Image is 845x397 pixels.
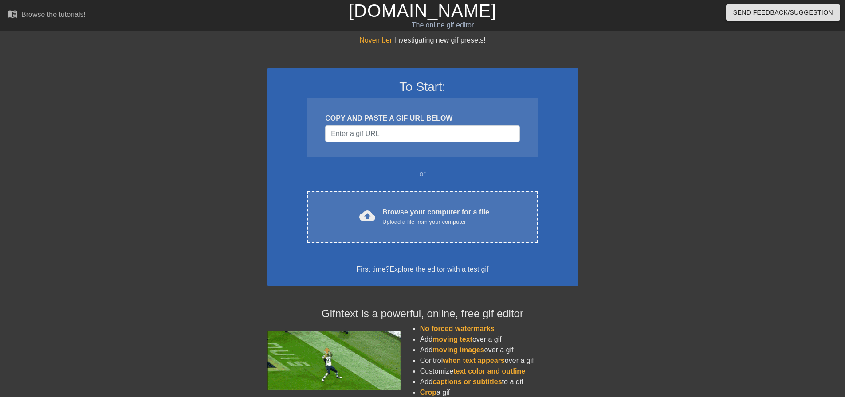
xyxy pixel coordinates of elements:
a: Browse the tutorials! [7,8,86,22]
span: Send Feedback/Suggestion [733,7,833,18]
button: Send Feedback/Suggestion [726,4,840,21]
h3: To Start: [279,79,566,94]
span: moving text [432,335,472,343]
span: when text appears [443,357,505,364]
span: text color and outline [453,367,525,375]
div: Browse your computer for a file [382,207,489,226]
span: cloud_upload [359,208,375,224]
li: Add over a gif [420,334,578,345]
div: First time? [279,264,566,275]
li: Control over a gif [420,355,578,366]
li: Add over a gif [420,345,578,355]
div: Browse the tutorials! [21,11,86,18]
div: COPY AND PASTE A GIF URL BELOW [325,113,519,124]
h4: Gifntext is a powerful, online, free gif editor [267,307,578,320]
span: Crop [420,389,436,396]
span: No forced watermarks [420,325,495,332]
a: [DOMAIN_NAME] [349,1,496,20]
span: menu_book [7,8,18,19]
img: football_small.gif [267,331,401,390]
li: Customize [420,366,578,377]
li: Add to a gif [420,377,578,387]
span: captions or subtitles [432,378,502,385]
input: Username [325,125,519,142]
span: moving images [432,346,484,354]
div: or [291,169,555,179]
div: The online gif editor [286,20,599,31]
div: Investigating new gif presets! [267,35,578,46]
div: Upload a file from your computer [382,218,489,226]
span: November: [359,36,394,44]
a: Explore the editor with a test gif [389,265,488,273]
